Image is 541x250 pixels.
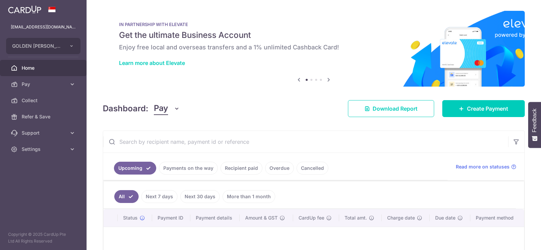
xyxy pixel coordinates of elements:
h6: Enjoy free local and overseas transfers and a 1% unlimited Cashback Card! [119,43,509,51]
p: IN PARTNERSHIP WITH ELEVATE [119,22,509,27]
button: Pay [154,102,180,115]
span: Refer & Save [22,113,66,120]
span: Due date [435,214,455,221]
img: Renovation banner [103,11,525,87]
button: GOLDEN [PERSON_NAME] MARKETING [6,38,80,54]
a: Cancelled [297,162,328,175]
button: Feedback - Show survey [528,102,541,148]
th: Payment method [470,209,524,227]
a: Next 30 days [180,190,220,203]
span: Settings [22,146,66,153]
th: Payment ID [152,209,190,227]
img: CardUp [8,5,41,14]
span: Support [22,130,66,136]
a: Recipient paid [220,162,262,175]
span: Read more on statuses [456,163,510,170]
a: Next 7 days [141,190,178,203]
span: Home [22,65,66,71]
a: Learn more about Elevate [119,60,185,66]
span: Status [123,214,138,221]
span: CardUp fee [299,214,324,221]
h4: Dashboard: [103,103,148,115]
a: Read more on statuses [456,163,516,170]
span: Download Report [373,105,418,113]
a: All [114,190,139,203]
a: Upcoming [114,162,156,175]
span: Total amt. [345,214,367,221]
input: Search by recipient name, payment id or reference [103,131,508,153]
a: Overdue [265,162,294,175]
a: More than 1 month [222,190,275,203]
span: Charge date [387,214,415,221]
span: Amount & GST [245,214,278,221]
h5: Get the ultimate Business Account [119,30,509,41]
span: Collect [22,97,66,104]
span: Pay [22,81,66,88]
p: [EMAIL_ADDRESS][DOMAIN_NAME] [11,24,76,30]
a: Payments on the way [159,162,218,175]
span: Create Payment [467,105,508,113]
span: Feedback [532,109,538,132]
span: Pay [154,102,168,115]
a: Download Report [348,100,434,117]
span: GOLDEN [PERSON_NAME] MARKETING [12,43,62,49]
th: Payment details [190,209,240,227]
a: Create Payment [442,100,525,117]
